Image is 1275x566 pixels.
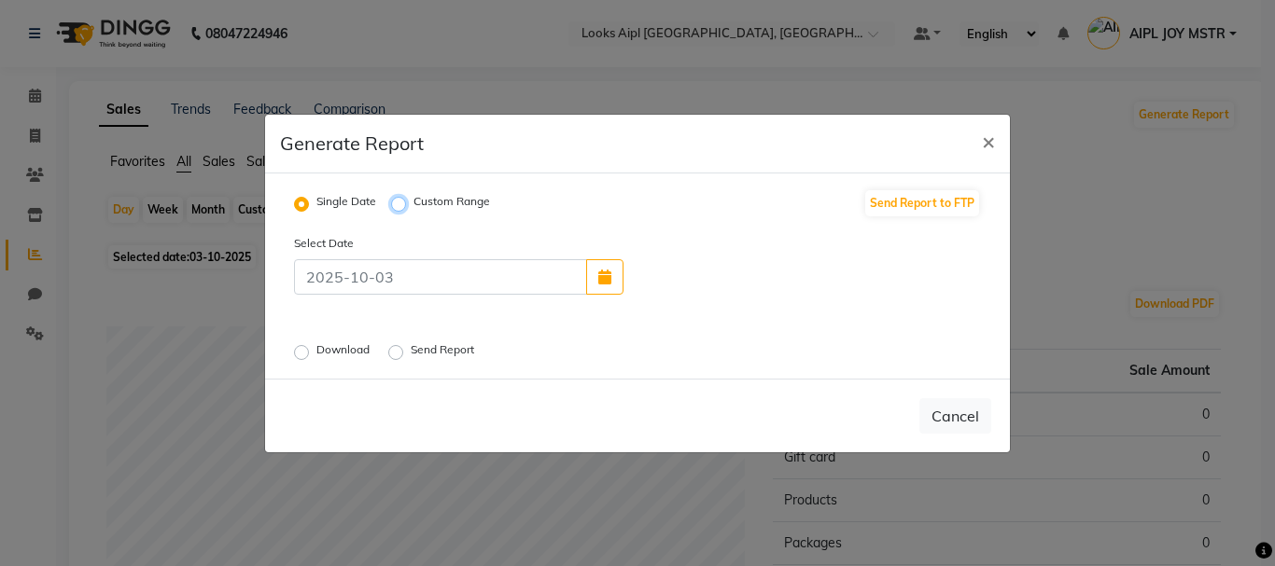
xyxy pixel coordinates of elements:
label: Send Report [411,341,478,364]
button: Cancel [919,398,991,434]
h5: Generate Report [280,130,424,158]
label: Select Date [280,235,459,252]
label: Download [316,341,373,364]
label: Custom Range [413,193,490,215]
button: Close [967,115,1010,167]
input: 2025-10-03 [294,259,587,295]
button: Send Report to FTP [865,190,979,216]
label: Single Date [316,193,376,215]
span: × [982,127,995,155]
